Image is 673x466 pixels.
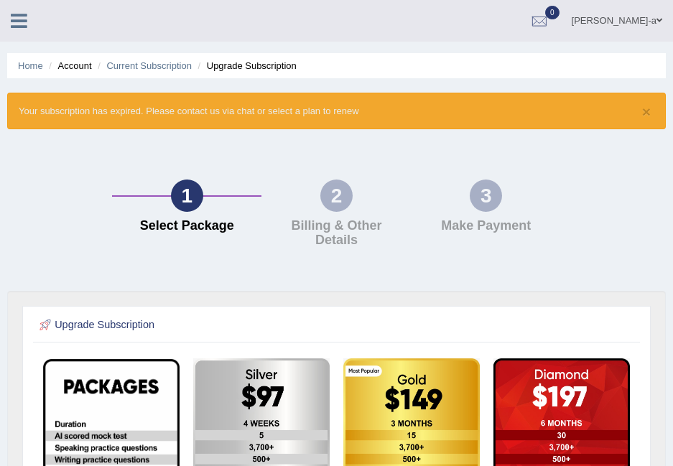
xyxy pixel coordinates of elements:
h4: Make Payment [419,219,554,233]
h4: Billing & Other Details [269,219,404,248]
div: 3 [470,180,502,212]
div: 2 [320,180,353,212]
h4: Select Package [119,219,254,233]
button: × [642,104,651,119]
li: Upgrade Subscription [195,59,297,73]
div: 1 [171,180,203,212]
a: Home [18,60,43,71]
h2: Upgrade Subscription [37,316,409,335]
div: Your subscription has expired. Please contact us via chat or select a plan to renew [7,93,666,129]
a: Current Subscription [106,60,192,71]
li: Account [45,59,91,73]
span: 0 [545,6,560,19]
